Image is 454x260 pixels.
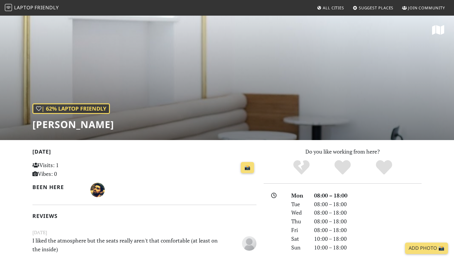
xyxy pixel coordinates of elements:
div: 08:00 – 18:00 [310,191,425,200]
span: Join Community [408,5,445,11]
img: blank-535327c66bd565773addf3077783bbfce4b00ec00e9fd257753287c682c7fa38.png [242,236,256,251]
p: Visits: 1 Vibes: 0 [32,161,102,178]
div: Thu [288,217,310,226]
div: 10:00 – 18:00 [310,234,425,243]
div: 08:00 – 18:00 [310,226,425,234]
h2: Reviews [32,213,256,219]
a: Join Community [400,2,447,13]
div: | 62% Laptop Friendly [32,103,110,114]
p: I liked the atmosphere but the seats really aren't that comfortable (at least on the inside) [29,236,222,254]
a: 📸 [241,162,254,173]
div: 08:00 – 18:00 [310,217,425,226]
div: No [281,159,322,176]
img: LaptopFriendly [5,4,12,11]
span: Friendly [35,4,59,11]
a: LaptopFriendly LaptopFriendly [5,3,59,13]
p: Do you like working from here? [264,147,422,156]
h1: [PERSON_NAME] [32,119,114,130]
img: 3122-zubin.jpg [90,183,105,197]
small: [DATE] [29,229,260,236]
div: 08:00 – 18:00 [310,208,425,217]
div: 10:00 – 18:00 [310,243,425,252]
span: Suggest Places [359,5,394,11]
div: Tue [288,200,310,209]
div: 08:00 – 18:00 [310,200,425,209]
div: Wed [288,208,310,217]
a: All Cities [314,2,347,13]
div: Definitely! [363,159,405,176]
div: Sun [288,243,310,252]
span: All Cities [323,5,344,11]
div: Sat [288,234,310,243]
h2: Been here [32,184,83,190]
div: Fri [288,226,310,234]
div: Mon [288,191,310,200]
span: Zubin John [90,186,105,193]
div: Yes [322,159,363,176]
a: Add Photo 📸 [405,243,448,254]
span: Anonymous [242,239,256,246]
a: Suggest Places [350,2,396,13]
h2: [DATE] [32,148,256,157]
span: Laptop [14,4,34,11]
